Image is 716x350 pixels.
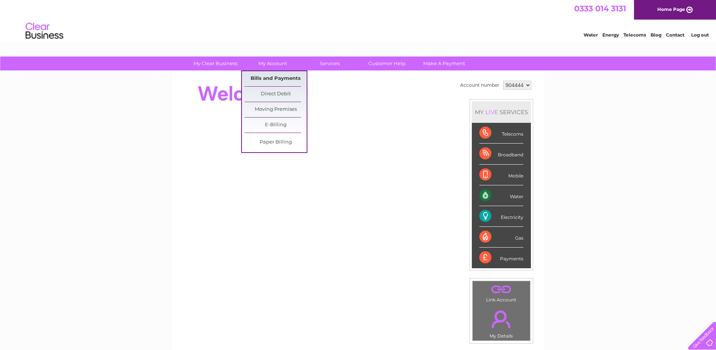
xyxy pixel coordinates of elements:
[242,57,304,70] a: My Account
[623,32,646,38] a: Telecoms
[474,306,528,332] a: .
[479,227,523,248] div: Gas
[413,57,475,70] a: Make A Payment
[299,57,361,70] a: Services
[666,32,684,38] a: Contact
[474,283,528,296] a: .
[245,135,307,150] a: Paper Billing
[245,102,307,117] a: Moving Premises
[184,57,246,70] a: My Clear Business
[479,165,523,185] div: Mobile
[25,20,64,43] img: logo.png
[479,248,523,268] div: Payments
[602,32,619,38] a: Energy
[479,185,523,206] div: Water
[472,304,531,341] td: My Details
[479,206,523,227] div: Electricity
[245,87,307,102] a: Direct Debit
[245,71,307,86] a: Bills and Payments
[479,123,523,144] div: Telecoms
[472,101,531,123] div: MY SERVICES
[574,4,626,13] a: 0333 014 3131
[691,32,709,38] a: Log out
[458,79,501,92] td: Account number
[181,4,536,37] div: Clear Business is a trading name of Verastar Limited (registered in [GEOGRAPHIC_DATA] No. 3667643...
[472,281,531,304] td: Link Account
[651,32,661,38] a: Blog
[484,109,500,116] div: LIVE
[356,57,418,70] a: Customer Help
[584,32,598,38] a: Water
[479,144,523,164] div: Broadband
[245,118,307,133] a: E-Billing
